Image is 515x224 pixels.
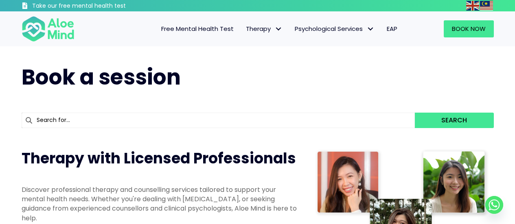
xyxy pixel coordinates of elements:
p: Discover professional therapy and counselling services tailored to support your mental health nee... [22,185,298,223]
span: Psychological Services [295,24,375,33]
span: Psychological Services: submenu [365,23,377,35]
a: English [466,1,480,10]
span: Book Now [452,24,486,33]
span: Book a session [22,62,181,92]
input: Search for... [22,113,415,128]
nav: Menu [85,20,403,37]
span: Therapy [246,24,283,33]
img: ms [480,1,493,11]
span: Therapy with Licensed Professionals [22,148,296,169]
img: Aloe mind Logo [22,15,75,42]
h3: Take our free mental health test [32,2,169,10]
a: Malay [480,1,494,10]
button: Search [415,113,493,128]
a: Psychological ServicesPsychological Services: submenu [289,20,381,37]
img: en [466,1,479,11]
a: Book Now [444,20,494,37]
a: Whatsapp [485,196,503,214]
a: EAP [381,20,403,37]
span: Free Mental Health Test [161,24,234,33]
span: Therapy: submenu [273,23,285,35]
a: Free Mental Health Test [155,20,240,37]
a: Take our free mental health test [22,2,169,11]
a: TherapyTherapy: submenu [240,20,289,37]
span: EAP [387,24,397,33]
